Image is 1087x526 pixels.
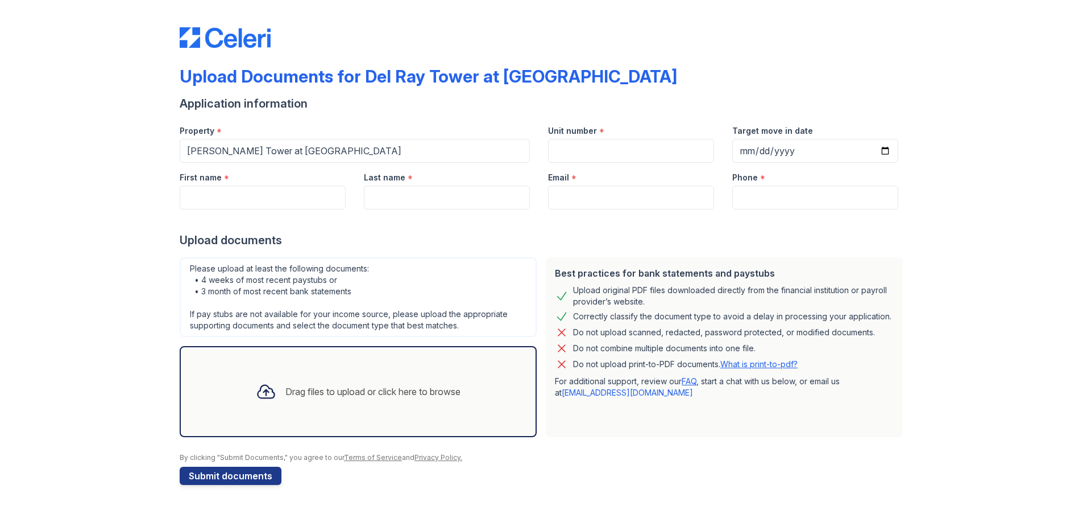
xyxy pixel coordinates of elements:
[573,326,875,339] div: Do not upload scanned, redacted, password protected, or modified documents.
[732,125,813,137] label: Target move in date
[555,266,894,280] div: Best practices for bank statements and paystubs
[732,172,758,183] label: Phone
[180,172,222,183] label: First name
[180,257,537,337] div: Please upload at least the following documents: • 4 weeks of most recent paystubs or • 3 month of...
[344,453,402,462] a: Terms of Service
[555,376,894,398] p: For additional support, review our , start a chat with us below, or email us at
[180,66,677,87] div: Upload Documents for Del Ray Tower at [GEOGRAPHIC_DATA]
[180,125,214,137] label: Property
[573,310,891,323] div: Correctly classify the document type to avoid a delay in processing your application.
[180,96,907,112] div: Application information
[414,453,462,462] a: Privacy Policy.
[180,467,281,485] button: Submit documents
[285,385,460,398] div: Drag files to upload or click here to browse
[180,27,271,48] img: CE_Logo_Blue-a8612792a0a2168367f1c8372b55b34899dd931a85d93a1a3d3e32e68fde9ad4.png
[573,359,798,370] p: Do not upload print-to-PDF documents.
[364,172,405,183] label: Last name
[720,359,798,369] a: What is print-to-pdf?
[573,342,756,355] div: Do not combine multiple documents into one file.
[548,172,569,183] label: Email
[548,125,597,137] label: Unit number
[573,285,894,307] div: Upload original PDF files downloaded directly from the financial institution or payroll provider’...
[562,388,693,397] a: [EMAIL_ADDRESS][DOMAIN_NAME]
[682,376,696,386] a: FAQ
[180,453,907,462] div: By clicking "Submit Documents," you agree to our and
[180,232,907,248] div: Upload documents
